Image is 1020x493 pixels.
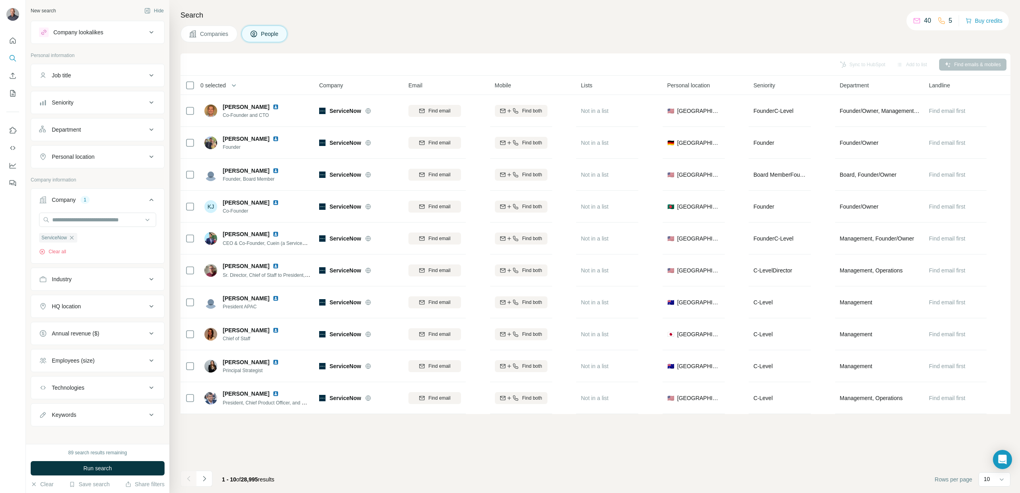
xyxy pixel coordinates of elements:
[6,123,19,138] button: Use Surfe on LinkedIn
[581,395,608,401] span: Not in a list
[753,235,793,242] span: Founder C-Level
[52,196,76,204] div: Company
[223,167,269,175] span: [PERSON_NAME]
[223,103,269,111] span: [PERSON_NAME]
[408,105,461,117] button: Find email
[204,232,217,245] img: Avatar
[68,449,127,456] div: 89 search results remaining
[223,294,269,302] span: [PERSON_NAME]
[31,378,164,397] button: Technologies
[330,171,361,179] span: ServiceNow
[236,476,241,483] span: of
[204,105,217,117] img: Avatar
[6,176,19,190] button: Feedback
[840,171,896,179] span: Board, Founder/Owner
[667,203,674,211] span: 🇧🇩
[522,394,542,402] span: Find both
[408,137,461,149] button: Find email
[273,263,279,269] img: LinkedIn logo
[273,136,279,142] img: LinkedIn logo
[223,262,269,270] span: [PERSON_NAME]
[319,81,343,89] span: Company
[31,66,164,85] button: Job title
[522,171,542,178] span: Find both
[929,363,965,369] span: Find email first
[667,235,674,243] span: 🇺🇸
[840,107,920,115] span: Founder/Owner, Management, R&D
[753,363,773,369] span: C-Level
[204,168,217,181] img: Avatar
[6,86,19,101] button: My lists
[83,464,112,472] span: Run search
[31,297,164,316] button: HQ location
[273,327,279,333] img: LinkedIn logo
[223,390,269,398] span: [PERSON_NAME]
[319,172,326,178] img: Logo of ServiceNow
[196,471,212,487] button: Navigate to next page
[929,203,965,210] span: Find email first
[319,363,326,369] img: Logo of ServiceNow
[223,358,269,366] span: [PERSON_NAME]
[273,390,279,397] img: LinkedIn logo
[223,230,269,238] span: [PERSON_NAME]
[180,10,1010,21] h4: Search
[52,384,84,392] div: Technologies
[935,475,972,483] span: Rows per page
[223,272,339,278] span: Sr. Director, Chief of Staff to President, CPO, and COO
[204,392,217,404] img: Avatar
[667,394,674,402] span: 🇺🇸
[581,363,608,369] span: Not in a list
[52,302,81,310] div: HQ location
[929,235,965,242] span: Find email first
[677,394,720,402] span: [GEOGRAPHIC_DATA]
[677,298,720,306] span: [GEOGRAPHIC_DATA]
[330,394,361,402] span: ServiceNow
[223,207,288,215] span: Co-Founder
[581,172,608,178] span: Not in a list
[31,190,164,213] button: Company1
[31,52,165,59] p: Personal information
[408,328,461,340] button: Find email
[581,267,608,274] span: Not in a list
[319,267,326,274] img: Logo of ServiceNow
[924,16,931,26] p: 40
[319,299,326,306] img: Logo of ServiceNow
[408,201,461,213] button: Find email
[495,264,547,276] button: Find both
[840,298,873,306] span: Management
[408,233,461,245] button: Find email
[840,330,873,338] span: Management
[223,112,288,119] span: Co-Founder and CTO
[522,139,542,146] span: Find both
[428,394,450,402] span: Find email
[31,480,53,488] button: Clear
[840,362,873,370] span: Management
[753,81,775,89] span: Seniority
[753,203,774,210] span: Founder
[408,264,461,276] button: Find email
[139,5,169,17] button: Hide
[31,93,164,112] button: Seniority
[273,168,279,174] img: LinkedIn logo
[52,99,73,106] div: Seniority
[428,331,450,338] span: Find email
[31,351,164,370] button: Employees (size)
[840,139,879,147] span: Founder/Owner
[840,266,903,274] span: Management, Operations
[408,81,422,89] span: Email
[31,405,164,424] button: Keywords
[204,200,217,213] div: KJ
[677,330,720,338] span: [GEOGRAPHIC_DATA]
[223,303,288,310] span: President APAC
[495,360,547,372] button: Find both
[223,399,350,406] span: President, Chief Product Officer, and Chief Operating Officer
[273,231,279,237] img: LinkedIn logo
[495,296,547,308] button: Find both
[41,234,67,241] span: ServiceNow
[204,328,217,341] img: Avatar
[408,360,461,372] button: Find email
[495,105,547,117] button: Find both
[522,299,542,306] span: Find both
[753,172,811,178] span: Board Member Founder
[31,270,164,289] button: Industry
